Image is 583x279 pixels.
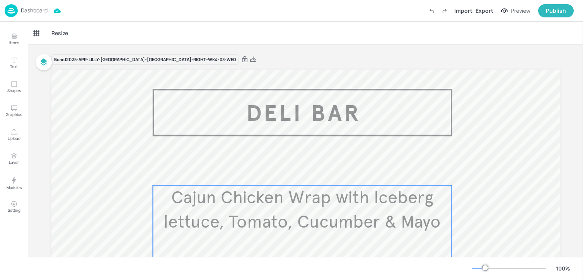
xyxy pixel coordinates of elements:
p: Dashboard [21,8,48,13]
label: Undo (Ctrl + Z) [425,4,438,17]
label: Redo (Ctrl + Y) [438,4,451,17]
div: Board 2025-APR-LILLY-[GEOGRAPHIC_DATA]-[GEOGRAPHIC_DATA]-RIGHT-WK4-03-WED [51,54,239,65]
div: Publish [546,7,566,15]
button: Publish [538,4,574,17]
div: Preview [511,7,530,15]
div: Import [454,7,472,15]
img: logo-86c26b7e.jpg [5,4,18,17]
span: Cajun Chicken Wrap with Iceberg lettuce, Tomato, Cucumber & Mayo [164,187,441,233]
div: Export [476,7,493,15]
button: Preview [496,5,535,17]
span: Resize [50,29,70,37]
div: 100 % [554,264,572,272]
